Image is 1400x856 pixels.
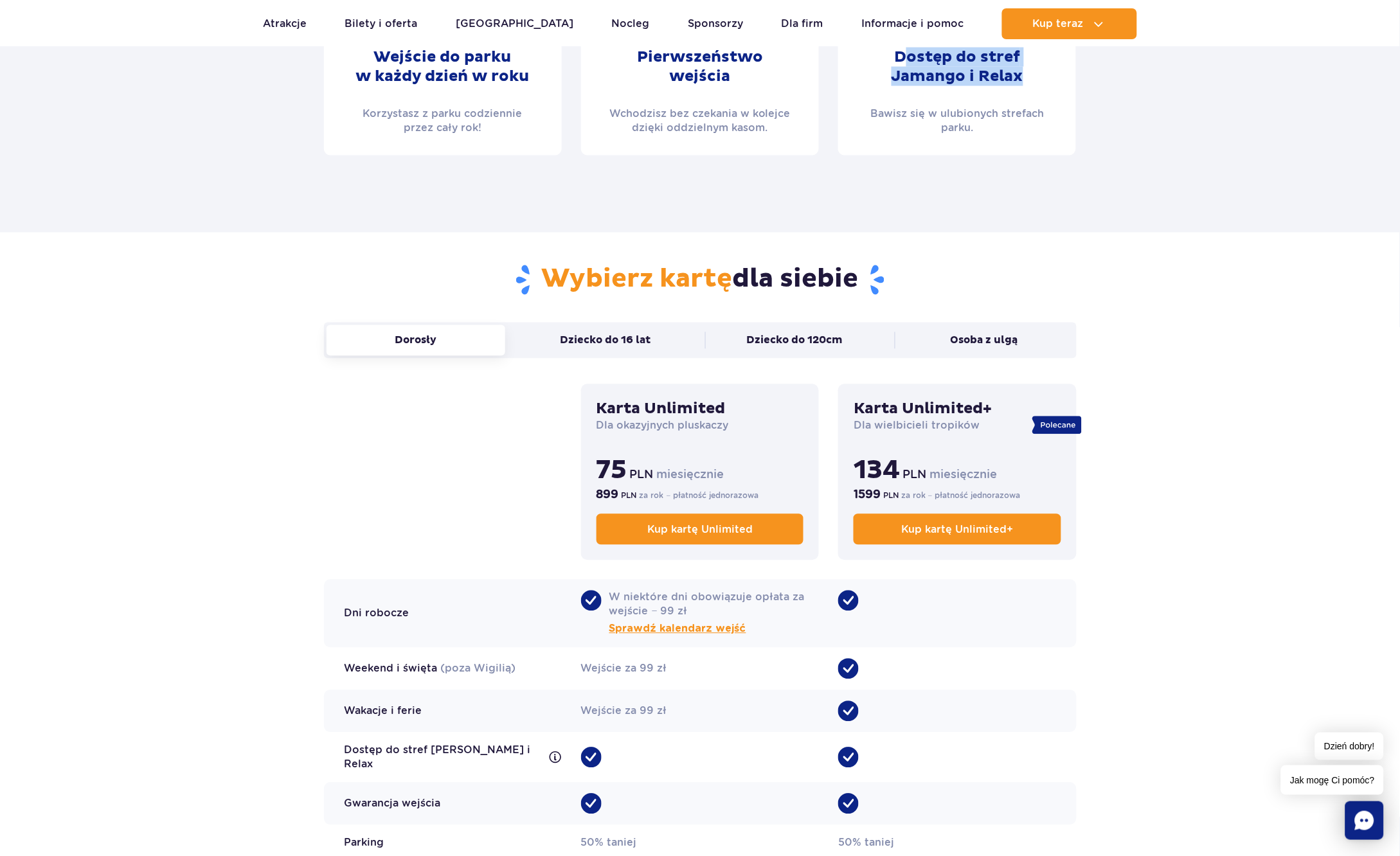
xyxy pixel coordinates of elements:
[581,794,602,814] span: •
[263,8,307,39] a: Atrakcje
[854,455,900,487] b: 134
[895,325,1074,356] button: Osoba z ulgą
[441,663,516,675] span: (poza Wigilią)
[516,325,695,356] button: Dziecko do 16 lat
[901,524,1013,536] span: Kup kartę Unlimited+
[581,591,602,611] span: •
[345,8,418,39] a: Bilety i oferta
[324,580,562,648] div: Dni robocze
[854,455,1061,487] p: miesięcznie
[612,8,650,39] a: Nocleg
[637,48,763,86] h2: Pierwszeństwo wejścia
[597,514,803,545] a: Kup kartę Unlimited
[854,107,1061,135] p: Bawisz się w ulubionych strefach parku.
[456,8,573,39] a: [GEOGRAPHIC_DATA]
[647,524,753,536] span: Kup kartę Unlimited
[356,48,530,86] h2: Wejście do parku w każdy dzień w roku
[1315,733,1384,760] span: Dzień dobry!
[838,659,859,679] span: •
[581,648,819,690] div: Wejście za 99 zł
[622,490,637,502] span: PLN
[597,455,627,487] b: 75
[883,490,899,502] span: PLN
[597,419,803,433] p: Dla okazyjnych pluskaczy
[597,487,803,503] p: za rok − płatność jednorazowa
[688,8,743,39] a: Sponsorzy
[902,467,926,483] span: PLN
[597,107,803,135] p: Wchodzisz bez czekania w kolejce dzięki oddzielnym kasom.
[838,794,859,814] span: •
[1345,801,1384,840] div: Chat
[854,487,1061,503] p: za rok − płatność jednorazowa
[892,48,1023,86] h2: Dostęp do stref Jamango i Relax
[854,514,1061,545] a: Kup kartę Unlimited+
[581,690,819,733] div: Wejście za 99 zł
[1281,765,1384,795] span: Jak mogę Ci pomóc?
[1002,8,1137,39] button: Kup teraz
[838,747,859,768] span: •
[324,783,562,825] div: Gwarancja wejścia
[630,467,654,483] span: PLN
[838,591,859,611] span: •
[324,263,1077,297] h2: dla siebie
[854,487,881,503] b: 1599
[1032,18,1083,30] span: Kup teraz
[782,8,823,39] a: Dla firm
[324,733,562,783] div: Dostęp do stref [PERSON_NAME] i Relax
[705,325,884,356] button: Dziecko do 120cm
[542,263,733,296] span: Wybierz kartę
[324,690,562,733] div: Wakacje i ferie
[609,591,819,637] span: W niektóre dni obowiązuje opłata za wejście − 99 zł
[597,487,619,503] b: 899
[339,107,546,135] p: Korzystasz z parku codziennie przez cały rok!
[854,419,1061,433] p: Dla wielbicieli tropików
[597,455,803,487] p: miesięcznie
[345,662,516,676] div: Weekend i święta
[597,400,803,419] h3: Karta Unlimited
[854,400,1061,419] h3: Karta Unlimited+
[861,8,964,39] a: Informacje i pomoc
[838,701,859,722] span: •
[327,325,506,356] button: Dorosły
[609,621,746,637] button: Sprawdź kalendarz wejść
[581,747,602,768] span: •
